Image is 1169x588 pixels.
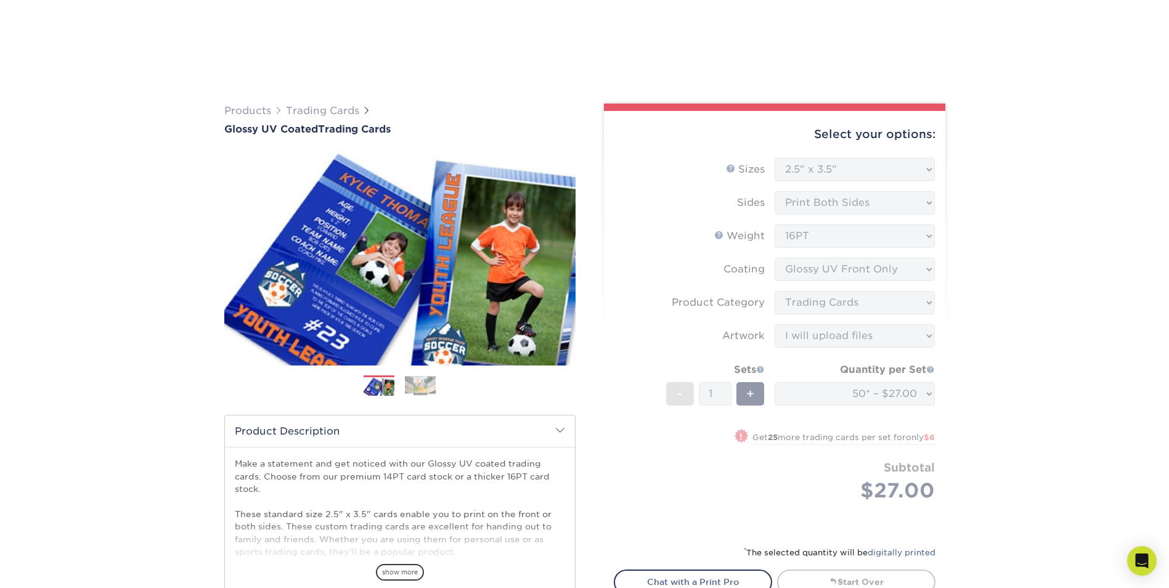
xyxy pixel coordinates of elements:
a: Trading Cards [286,105,359,116]
div: Open Intercom Messenger [1127,546,1157,576]
img: Trading Cards 02 [405,376,436,395]
h1: Trading Cards [224,123,576,135]
a: Products [224,105,271,116]
a: Glossy UV CoatedTrading Cards [224,123,576,135]
span: Glossy UV Coated [224,123,318,135]
h2: Product Description [225,415,575,447]
small: The selected quantity will be [744,548,935,557]
a: digitally printed [868,548,935,557]
span: show more [376,564,424,581]
img: Trading Cards 01 [364,376,394,398]
img: Glossy UV Coated 01 [224,136,576,379]
div: Select your options: [614,111,935,158]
